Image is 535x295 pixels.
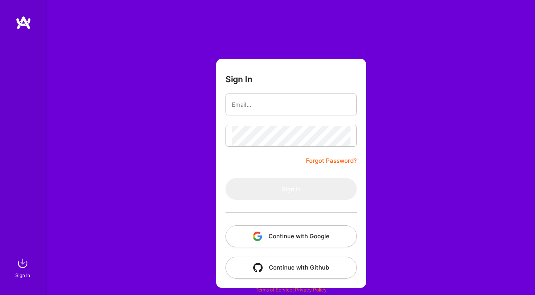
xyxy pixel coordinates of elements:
[256,287,292,293] a: Terms of Service
[232,95,351,115] input: Email...
[253,232,262,241] img: icon
[306,156,357,165] a: Forgot Password?
[15,271,30,279] div: Sign In
[225,257,357,279] button: Continue with Github
[16,255,30,279] a: sign inSign In
[225,74,252,84] h3: Sign In
[15,255,30,271] img: sign in
[225,178,357,200] button: Sign In
[225,225,357,247] button: Continue with Google
[47,272,535,291] div: © 2025 ATeams Inc., All rights reserved.
[16,16,31,30] img: logo
[256,287,327,293] span: |
[295,287,327,293] a: Privacy Policy
[253,263,263,272] img: icon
